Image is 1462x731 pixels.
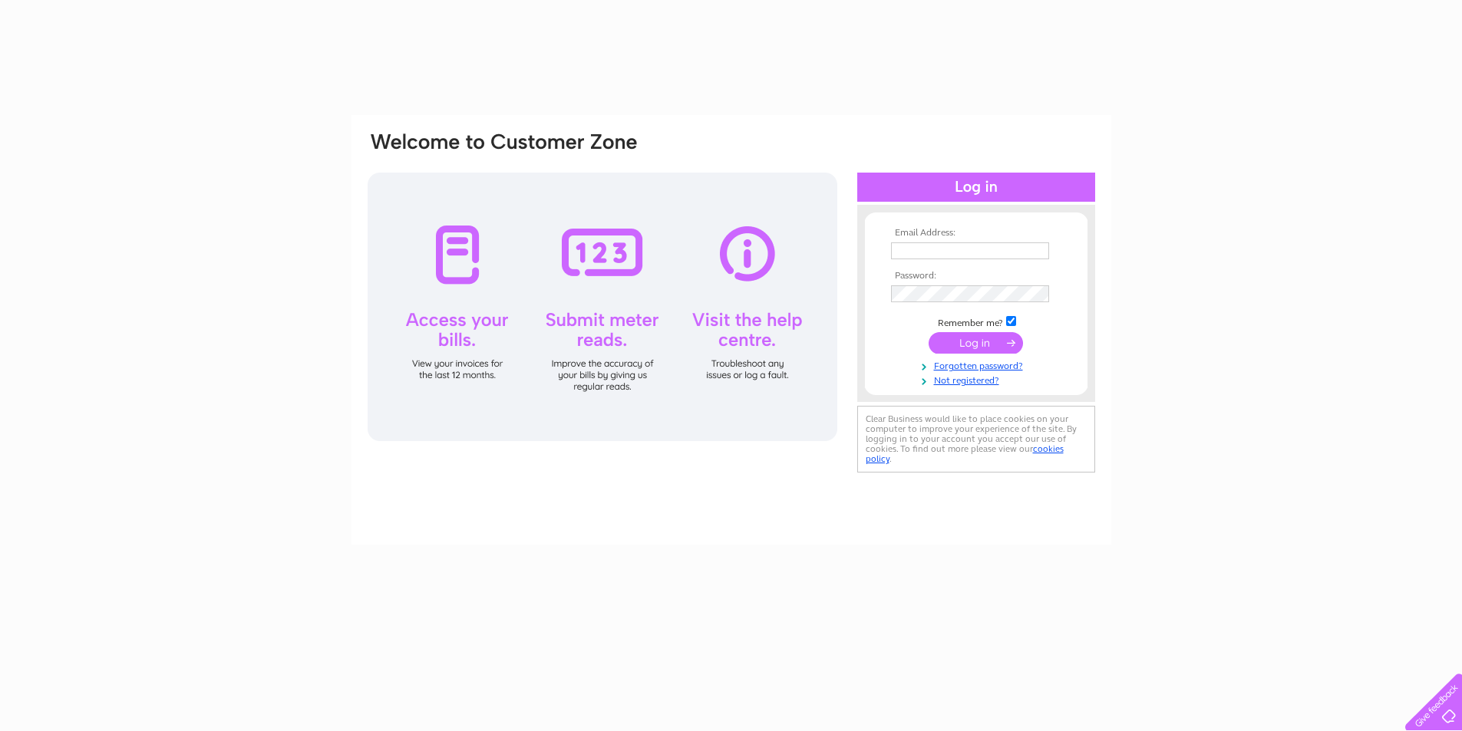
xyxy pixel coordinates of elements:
[887,314,1065,329] td: Remember me?
[887,228,1065,239] th: Email Address:
[891,357,1065,372] a: Forgotten password?
[929,332,1023,354] input: Submit
[891,372,1065,387] a: Not registered?
[866,443,1064,464] a: cookies policy
[857,406,1095,473] div: Clear Business would like to place cookies on your computer to improve your experience of the sit...
[887,271,1065,282] th: Password:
